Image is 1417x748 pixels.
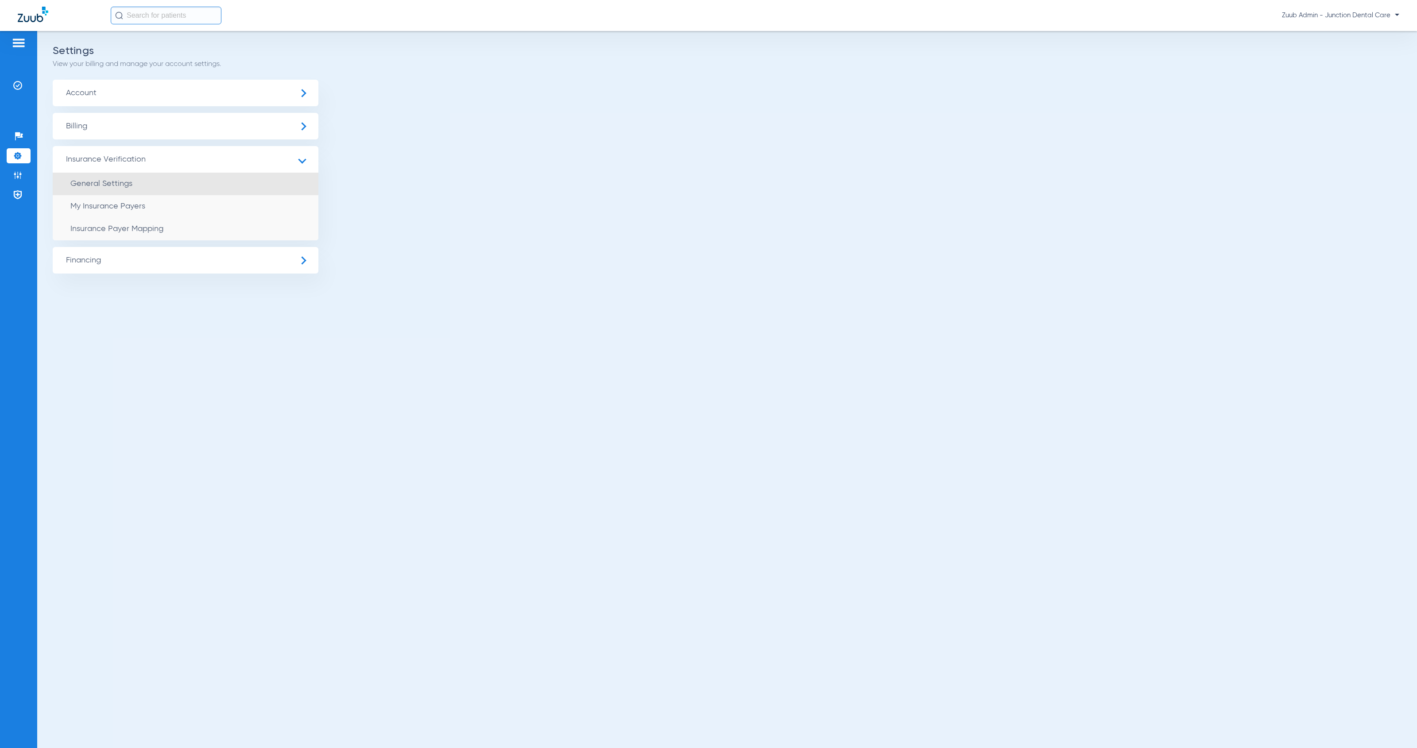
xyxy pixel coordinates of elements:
span: Insurance Verification [53,146,318,173]
span: Account [53,80,318,106]
span: Zuub Admin - Junction Dental Care [1282,11,1399,20]
input: Search for patients [111,7,221,24]
span: General Settings [70,180,132,188]
h2: Settings [53,46,1402,55]
img: Search Icon [115,12,123,19]
span: Insurance Payer Mapping [70,225,163,233]
p: View your billing and manage your account settings. [53,60,1402,69]
span: Billing [53,113,318,139]
img: hamburger-icon [12,38,26,48]
img: Zuub Logo [18,7,48,22]
span: My Insurance Payers [70,202,145,210]
span: Financing [53,247,318,274]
